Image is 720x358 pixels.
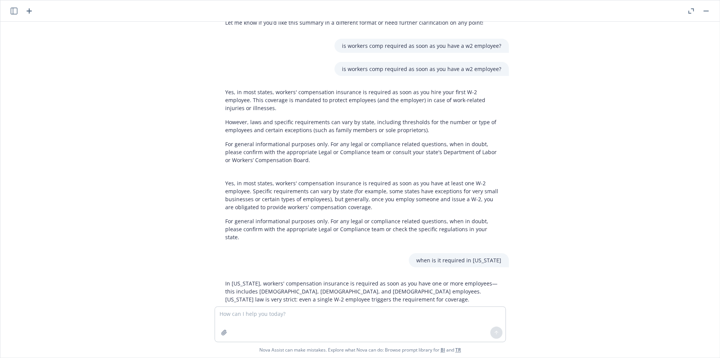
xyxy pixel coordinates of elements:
p: For general informational purposes only. For any legal or compliance related questions, when in d... [225,217,501,241]
p: Yes, in most states, workers' compensation insurance is required as soon as you have at least one... [225,179,501,211]
p: Let me know if you’d like this summary in a different format or need further clarification on any... [225,19,501,27]
p: However, laws and specific requirements can vary by state, including thresholds for the number or... [225,118,501,134]
a: TR [455,347,461,353]
p: In [US_STATE], workers' compensation insurance is required as soon as you have one or more employ... [225,279,501,303]
p: when is it required in [US_STATE] [416,256,501,264]
p: Yes, in most states, workers' compensation insurance is required as soon as you hire your first W... [225,88,501,112]
a: BI [441,347,445,353]
span: Nova Assist can make mistakes. Explore what Nova can do: Browse prompt library for and [259,342,461,358]
p: is workers comp required as soon as you have a w2 employee? [342,65,501,73]
p: For general informational purposes only. For any legal or compliance related questions, when in d... [225,140,501,164]
p: is workers comp required as soon as you have a w2 employee? [342,42,501,50]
